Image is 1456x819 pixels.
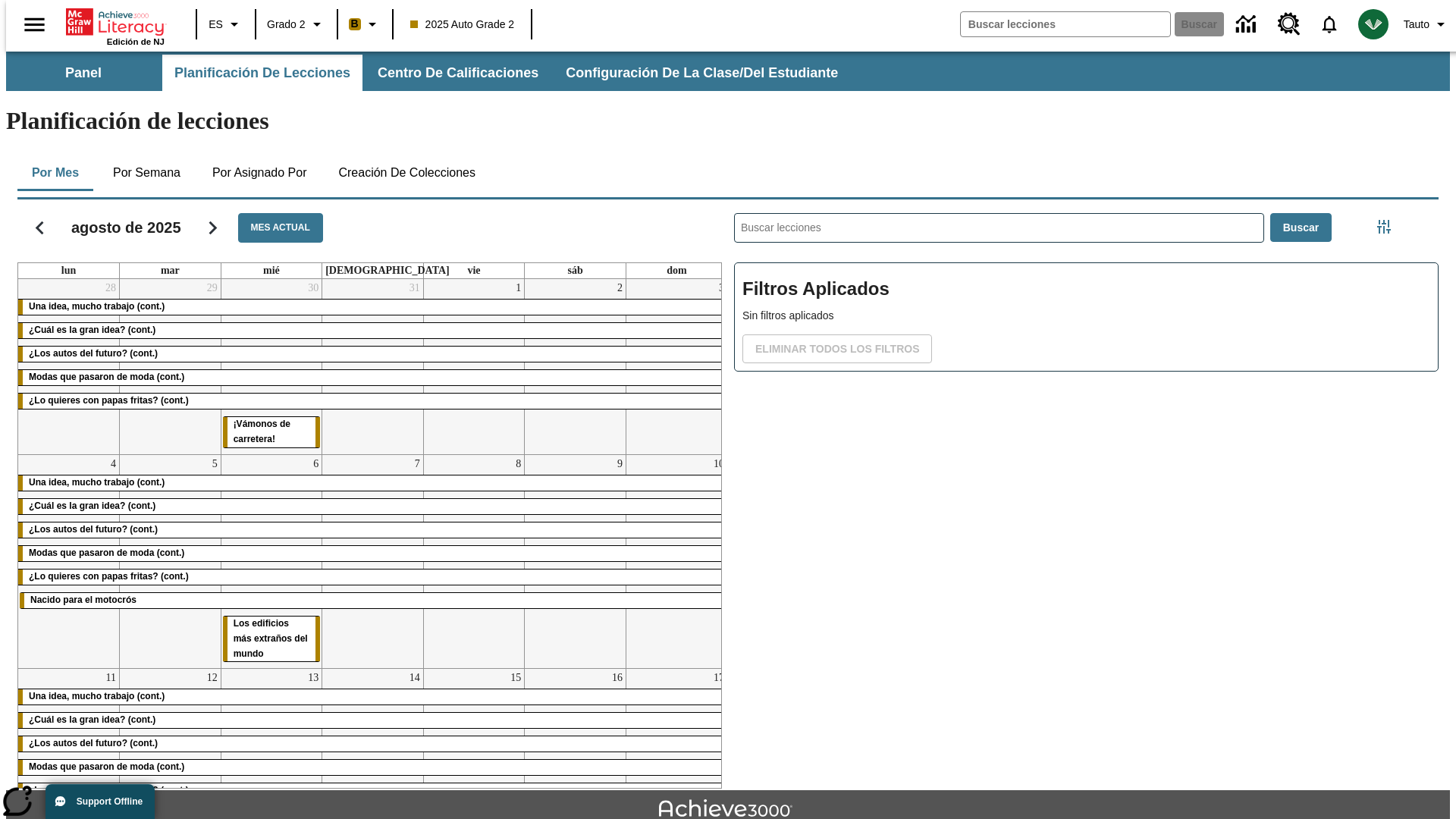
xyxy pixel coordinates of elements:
[120,454,221,669] td: 5 de agosto de 2025
[626,454,727,669] td: 10 de agosto de 2025
[18,689,727,704] div: Una idea, mucho trabajo (cont.)
[30,595,136,605] span: Nacido para el motocrós
[525,279,626,454] td: 2 de agosto de 2025
[5,193,722,789] div: Calendario
[18,323,727,338] div: ¿Cuál es la gran idea? (cont.)
[234,618,308,659] span: Los edificios más extraños del mundo
[626,279,727,454] td: 3 de agosto de 2025
[6,55,852,91] div: Subbarra de navegación
[343,11,388,38] button: Boost El color de la clase es anaranjado claro. Cambiar el color de la clase.
[1404,17,1429,33] span: Tauto
[18,347,727,362] div: ¿Los autos del futuro? (cont.)
[20,209,59,247] button: Regresar
[412,455,423,473] a: 7 de agosto de 2025
[234,419,290,444] span: ¡Vámonos de carretera!
[711,669,727,687] a: 17 de agosto de 2025
[18,454,120,669] td: 4 de agosto de 2025
[6,52,1450,91] div: Subbarra de navegación
[322,263,453,278] a: jueves
[961,12,1170,36] input: Buscar campo
[406,669,423,687] a: 14 de agosto de 2025
[17,155,93,191] button: Por mes
[29,372,184,382] span: Modas que pasaron de moda (cont.)
[6,107,1450,135] h1: Planificación de lecciones
[29,524,158,535] span: ¿Los autos del futuro? (cont.)
[29,395,189,406] span: ¿Lo quieres con papas fritas? (cont.)
[742,308,1430,324] p: Sin filtros aplicados
[29,738,158,748] span: ¿Los autos del futuro? (cont.)
[18,713,727,728] div: ¿Cuál es la gran idea? (cont.)
[20,593,726,608] div: Nacido para el motocrós
[8,55,159,91] button: Panel
[45,784,155,819] button: Support Offline
[29,761,184,772] span: Modas que pasaron de moda (cont.)
[18,499,727,514] div: ¿Cuál es la gran idea? (cont.)
[326,155,488,191] button: Creación de colecciones
[322,279,424,454] td: 31 de julio de 2025
[722,193,1439,789] div: Buscar
[102,279,119,297] a: 28 de julio de 2025
[193,209,232,247] button: Seguir
[734,262,1439,372] div: Filtros Aplicados
[664,263,689,278] a: domingo
[77,796,143,807] span: Support Offline
[464,263,483,278] a: viernes
[29,301,165,312] span: Una idea, mucho trabajo (cont.)
[267,17,306,33] span: Grado 2
[322,454,424,669] td: 7 de agosto de 2025
[223,417,321,447] div: ¡Vámonos de carretera!
[742,271,1430,308] h2: Filtros Aplicados
[260,263,283,278] a: miércoles
[614,279,626,297] a: 2 de agosto de 2025
[1349,5,1398,44] button: Escoja un nuevo avatar
[18,570,727,585] div: ¿Lo quieres con papas fritas? (cont.)
[162,55,362,91] button: Planificación de lecciones
[209,455,221,473] a: 5 de agosto de 2025
[209,17,223,33] span: ES
[18,546,727,561] div: Modas que pasaron de moda (cont.)
[223,617,321,662] div: Los edificios más extraños del mundo
[238,213,323,243] button: Mes actual
[366,55,551,91] button: Centro de calificaciones
[204,279,221,297] a: 29 de julio de 2025
[1269,4,1310,45] a: Centro de recursos, Se abrirá en una pestaña nueva.
[158,263,183,278] a: martes
[614,455,626,473] a: 9 de agosto de 2025
[1358,9,1389,39] img: avatar image
[513,455,524,473] a: 8 de agosto de 2025
[18,279,120,454] td: 28 de julio de 2025
[29,691,165,701] span: Una idea, mucho trabajo (cont.)
[202,11,250,38] button: Lenguaje: ES, Selecciona un idioma
[29,325,155,335] span: ¿Cuál es la gran idea? (cont.)
[564,263,585,278] a: sábado
[18,394,727,409] div: ¿Lo quieres con papas fritas? (cont.)
[554,55,850,91] button: Configuración de la clase/del estudiante
[423,279,525,454] td: 1 de agosto de 2025
[200,155,319,191] button: Por asignado por
[310,455,322,473] a: 6 de agosto de 2025
[507,669,524,687] a: 15 de agosto de 2025
[29,548,184,558] span: Modas que pasaron de moda (cont.)
[221,454,322,669] td: 6 de agosto de 2025
[18,736,727,752] div: ¿Los autos del futuro? (cont.)
[18,760,727,775] div: Modas que pasaron de moda (cont.)
[305,279,322,297] a: 30 de julio de 2025
[18,522,727,538] div: ¿Los autos del futuro? (cont.)
[423,454,525,669] td: 8 de agosto de 2025
[29,348,158,359] span: ¿Los autos del futuro? (cont.)
[351,14,359,33] span: B
[410,17,515,33] span: 2025 Auto Grade 2
[1398,11,1456,38] button: Perfil/Configuración
[1310,5,1349,44] a: Notificaciones
[1227,4,1269,45] a: Centro de información
[29,477,165,488] span: Una idea, mucho trabajo (cont.)
[107,37,165,46] span: Edición de NJ
[221,279,322,454] td: 30 de julio de 2025
[18,783,727,799] div: ¿Lo quieres con papas fritas? (cont.)
[29,571,189,582] span: ¿Lo quieres con papas fritas? (cont.)
[12,2,57,47] button: Abrir el menú lateral
[29,714,155,725] span: ¿Cuál es la gran idea? (cont.)
[66,7,165,37] a: Portada
[103,669,119,687] a: 11 de agosto de 2025
[18,370,727,385] div: Modas que pasaron de moda (cont.)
